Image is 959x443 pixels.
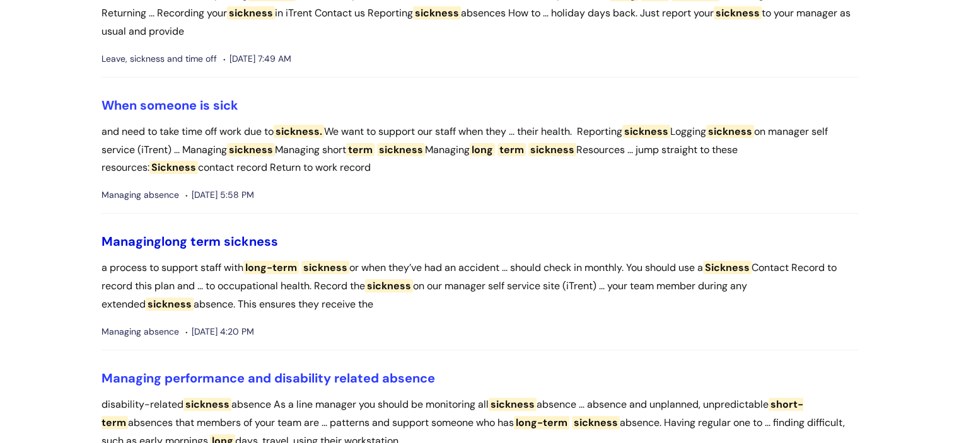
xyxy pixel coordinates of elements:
span: sickness [528,143,576,156]
span: sickness [572,416,620,429]
span: sickness [377,143,425,156]
span: sickness [146,297,194,311]
span: sickness [489,398,537,411]
span: sickness [413,6,461,20]
span: term [346,143,375,156]
p: and need to take time off work due to We want to support our staff when they ... their health. Re... [102,123,858,177]
span: Managing absence [102,324,179,340]
p: a process to support staff with or when they’ve had an accident ... should check in monthly. You ... [102,259,858,313]
span: Leave, sickness and time off [102,51,217,67]
span: long [161,233,187,250]
a: When someone is sick [102,97,238,113]
span: long-term [514,416,569,429]
span: sickness [706,125,754,138]
span: term [497,143,526,156]
span: sickness [714,6,762,20]
span: sickness [183,398,231,411]
span: sickness [622,125,670,138]
span: Managing absence [102,187,179,203]
span: [DATE] 5:58 PM [185,187,254,203]
span: long [470,143,495,156]
span: short-term [102,398,803,429]
span: sickness [365,279,413,292]
span: sickness. [274,125,324,138]
a: Managing performance and disability related absence [102,370,435,386]
span: long-term [243,261,299,274]
span: Sickness [149,161,198,174]
span: [DATE] 4:20 PM [185,324,254,340]
span: sickness [224,233,278,250]
span: sickness [301,261,349,274]
span: sickness [227,6,275,20]
span: term [190,233,221,250]
span: [DATE] 7:49 AM [223,51,291,67]
span: sickness [227,143,275,156]
span: Sickness [703,261,752,274]
a: Managinglong term sickness [102,233,278,250]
